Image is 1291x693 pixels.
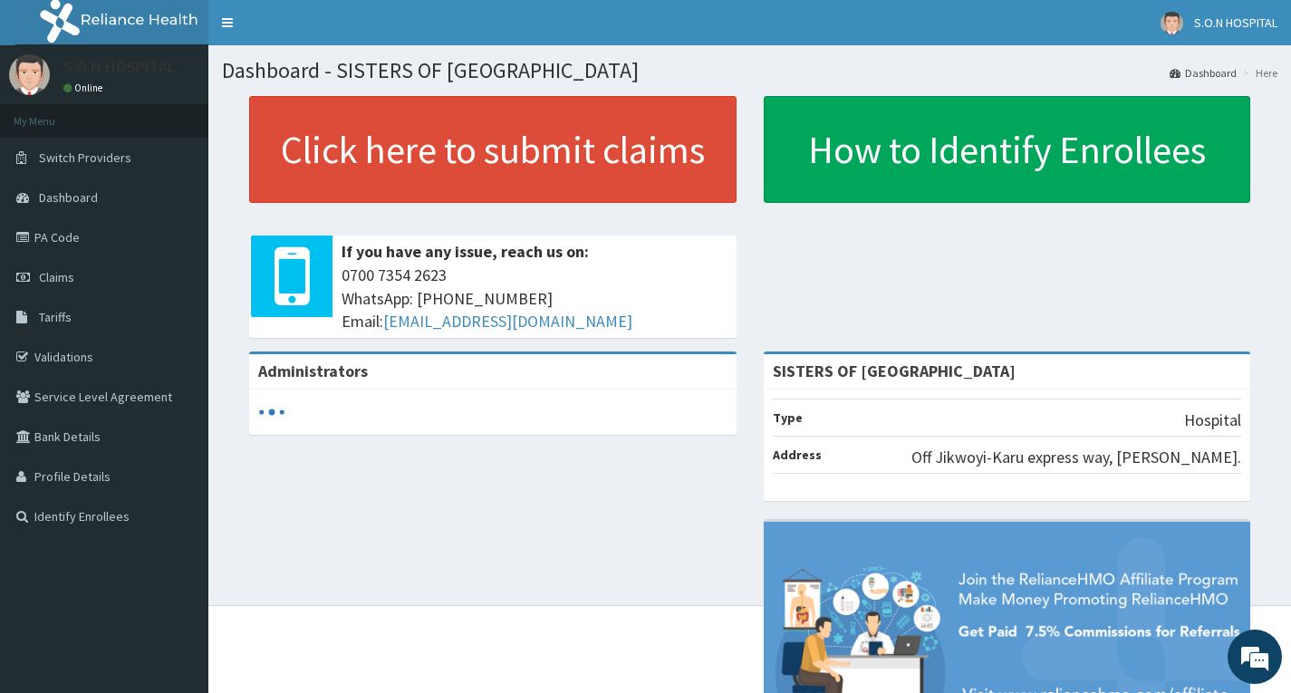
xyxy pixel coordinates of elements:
img: User Image [9,54,50,95]
svg: audio-loading [258,399,285,426]
img: User Image [1161,12,1183,34]
p: Off Jikwoyi-Karu express way, [PERSON_NAME]. [911,446,1241,469]
span: Switch Providers [39,149,131,166]
a: How to Identify Enrollees [764,96,1251,203]
span: 0700 7354 2623 WhatsApp: [PHONE_NUMBER] Email: [342,264,727,333]
b: Address [773,447,822,463]
a: Dashboard [1170,65,1237,81]
span: Tariffs [39,309,72,325]
strong: SISTERS OF [GEOGRAPHIC_DATA] [773,361,1016,381]
a: [EMAIL_ADDRESS][DOMAIN_NAME] [383,311,632,332]
b: Type [773,409,803,426]
span: Dashboard [39,189,98,206]
span: Claims [39,269,74,285]
a: Click here to submit claims [249,96,737,203]
a: Online [63,82,107,94]
p: S.O.N HOSPITAL [63,59,176,75]
b: Administrators [258,361,368,381]
span: S.O.N HOSPITAL [1194,14,1277,31]
h1: Dashboard - SISTERS OF [GEOGRAPHIC_DATA] [222,59,1277,82]
b: If you have any issue, reach us on: [342,241,589,262]
p: Hospital [1184,409,1241,432]
li: Here [1238,65,1277,81]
